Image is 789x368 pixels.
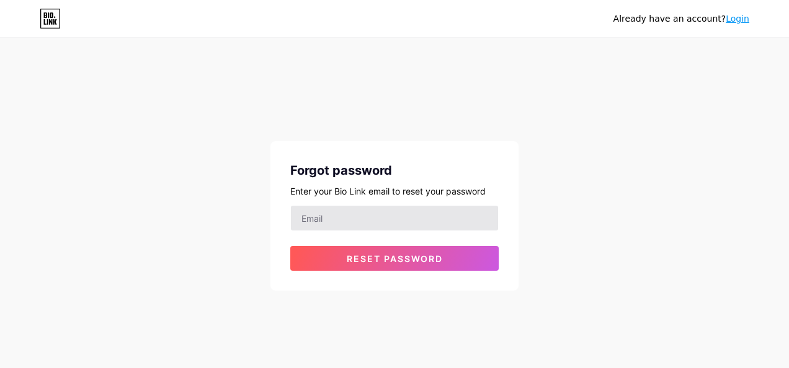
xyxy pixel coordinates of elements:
div: Enter your Bio Link email to reset your password [290,185,499,198]
div: Forgot password [290,161,499,180]
div: Already have an account? [613,12,749,25]
a: Login [726,14,749,24]
button: Reset password [290,246,499,271]
input: Email [291,206,498,230]
span: Reset password [347,253,443,264]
